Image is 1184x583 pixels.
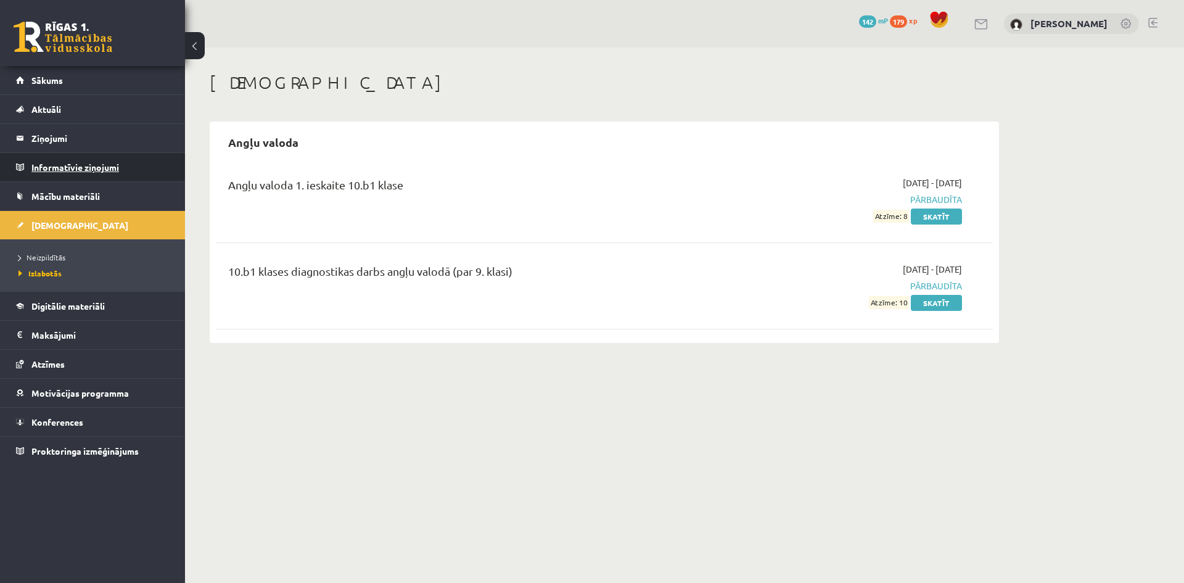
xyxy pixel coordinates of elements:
span: [DATE] - [DATE] [903,176,962,189]
legend: Informatīvie ziņojumi [31,153,170,181]
a: Neizpildītās [18,252,173,263]
legend: Maksājumi [31,321,170,349]
a: [DEMOGRAPHIC_DATA] [16,211,170,239]
a: Sākums [16,66,170,94]
a: Rīgas 1. Tālmācības vidusskola [14,22,112,52]
a: Informatīvie ziņojumi [16,153,170,181]
a: Ziņojumi [16,124,170,152]
img: Līva Krauze [1010,19,1022,31]
span: 179 [890,15,907,28]
a: [PERSON_NAME] [1030,17,1108,30]
a: Skatīt [911,295,962,311]
a: Skatīt [911,209,962,225]
a: Digitālie materiāli [16,292,170,320]
span: [DEMOGRAPHIC_DATA] [31,220,128,231]
span: Atzīmes [31,358,65,370]
span: Atzīme: 8 [873,210,909,223]
span: Pārbaudīta [730,279,962,292]
span: Pārbaudīta [730,193,962,206]
span: Izlabotās [18,268,62,278]
span: Aktuāli [31,104,61,115]
h2: Angļu valoda [216,128,311,157]
a: 142 mP [859,15,888,25]
div: 10.b1 klases diagnostikas darbs angļu valodā (par 9. klasi) [228,263,711,286]
legend: Ziņojumi [31,124,170,152]
a: Maksājumi [16,321,170,349]
span: Motivācijas programma [31,387,129,399]
span: Digitālie materiāli [31,300,105,312]
span: Mācību materiāli [31,191,100,202]
span: Konferences [31,416,83,428]
span: 142 [859,15,876,28]
span: Sākums [31,75,63,86]
a: Aktuāli [16,95,170,123]
span: Proktoringa izmēģinājums [31,445,139,457]
span: [DATE] - [DATE] [903,263,962,276]
a: Konferences [16,408,170,436]
h1: [DEMOGRAPHIC_DATA] [210,72,999,93]
a: 179 xp [890,15,923,25]
a: Proktoringa izmēģinājums [16,437,170,465]
a: Atzīmes [16,350,170,378]
span: Atzīme: 10 [869,296,909,309]
a: Motivācijas programma [16,379,170,407]
a: Mācību materiāli [16,182,170,210]
span: Neizpildītās [18,252,65,262]
span: mP [878,15,888,25]
div: Angļu valoda 1. ieskaite 10.b1 klase [228,176,711,199]
a: Izlabotās [18,268,173,279]
span: xp [909,15,917,25]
